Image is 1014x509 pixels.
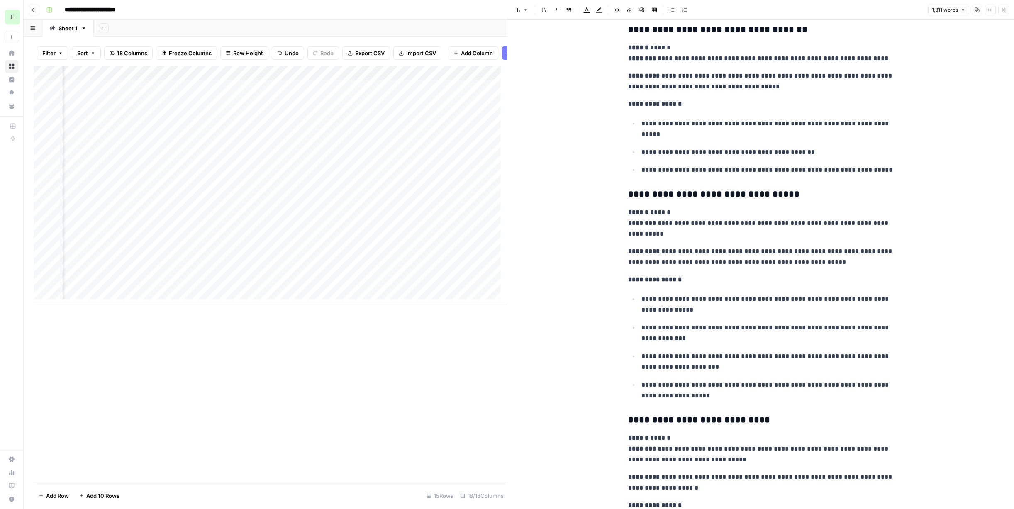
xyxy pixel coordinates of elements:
[423,489,457,502] div: 15 Rows
[932,6,958,14] span: 1,311 words
[46,492,69,500] span: Add Row
[74,489,124,502] button: Add 10 Rows
[342,46,390,60] button: Export CSV
[37,46,68,60] button: Filter
[5,466,18,479] a: Usage
[320,49,334,57] span: Redo
[5,479,18,492] a: Learning Hub
[5,492,18,506] button: Help + Support
[5,453,18,466] a: Settings
[307,46,339,60] button: Redo
[5,73,18,86] a: Insights
[355,49,385,57] span: Export CSV
[5,60,18,73] a: Browse
[461,49,493,57] span: Add Column
[272,46,304,60] button: Undo
[77,49,88,57] span: Sort
[156,46,217,60] button: Freeze Columns
[5,86,18,100] a: Opportunities
[5,100,18,113] a: Your Data
[58,24,78,32] div: Sheet 1
[457,489,507,502] div: 18/18 Columns
[169,49,212,57] span: Freeze Columns
[393,46,441,60] button: Import CSV
[5,7,18,27] button: Workspace: Forge
[86,492,119,500] span: Add 10 Rows
[285,49,299,57] span: Undo
[42,49,56,57] span: Filter
[42,20,94,37] a: Sheet 1
[11,12,15,22] span: F
[448,46,498,60] button: Add Column
[220,46,268,60] button: Row Height
[5,46,18,60] a: Home
[34,489,74,502] button: Add Row
[72,46,101,60] button: Sort
[104,46,153,60] button: 18 Columns
[406,49,436,57] span: Import CSV
[233,49,263,57] span: Row Height
[928,5,969,15] button: 1,311 words
[117,49,147,57] span: 18 Columns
